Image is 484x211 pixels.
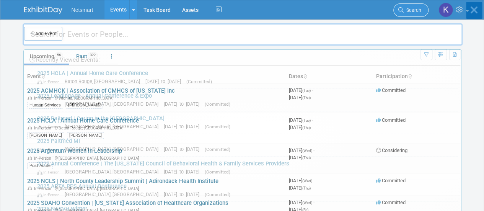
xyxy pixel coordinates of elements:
span: In-Person [37,147,63,152]
span: [GEOGRAPHIC_DATA], [GEOGRAPHIC_DATA] [65,191,162,197]
span: [DATE] to [DATE] [164,191,203,197]
span: [DATE] to [DATE] [145,79,185,84]
span: In-Person [37,192,63,197]
span: Baton Rouge, [GEOGRAPHIC_DATA] [65,79,144,84]
a: 2025 HCLA | Annual Home Care Conference In-Person Baton Rouge, [GEOGRAPHIC_DATA] [DATE] to [DATE]... [33,66,458,88]
a: 2025 Paltmed MI In-Person [GEOGRAPHIC_DATA], [GEOGRAPHIC_DATA] [DATE] to [DATE] (Committed) [33,134,458,156]
span: [GEOGRAPHIC_DATA], [GEOGRAPHIC_DATA] [65,169,162,175]
a: 2025 Paltmed | Caring in the [GEOGRAPHIC_DATA] In-Person [GEOGRAPHIC_DATA], [GEOGRAPHIC_DATA] [DA... [33,111,458,134]
span: [GEOGRAPHIC_DATA], [GEOGRAPHIC_DATA] [65,101,162,107]
a: 2025 APTA PPS Annual Conference In-Person [GEOGRAPHIC_DATA], [GEOGRAPHIC_DATA] [DATE] to [DATE] (... [33,179,458,201]
span: In-Person [37,170,63,175]
span: (Committed) [205,101,230,107]
span: [GEOGRAPHIC_DATA], [GEOGRAPHIC_DATA] [65,146,162,152]
span: [DATE] to [DATE] [164,169,203,175]
a: 2025 Annual Conference​ | The [US_STATE] Council of Behavioral Health & Family Services Providers... [33,157,458,179]
span: [DATE] to [DATE] [164,124,203,129]
span: (Committed) [186,79,212,84]
span: (Committed) [205,169,230,175]
input: Search for Events or People... [23,23,463,46]
div: Recently Viewed Events: [28,50,458,66]
span: (Committed) [205,192,230,197]
span: (Committed) [205,147,230,152]
span: [GEOGRAPHIC_DATA], [GEOGRAPHIC_DATA] [65,124,162,129]
span: In-Person [37,124,63,129]
span: In-Person [37,102,63,107]
span: In-Person [37,79,63,84]
a: 2025 LeadingAge | Annual Conference & Expo In-Person [GEOGRAPHIC_DATA], [GEOGRAPHIC_DATA] [DATE] ... [33,89,458,111]
span: [DATE] to [DATE] [164,146,203,152]
span: [DATE] to [DATE] [164,101,203,107]
span: (Committed) [205,124,230,129]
